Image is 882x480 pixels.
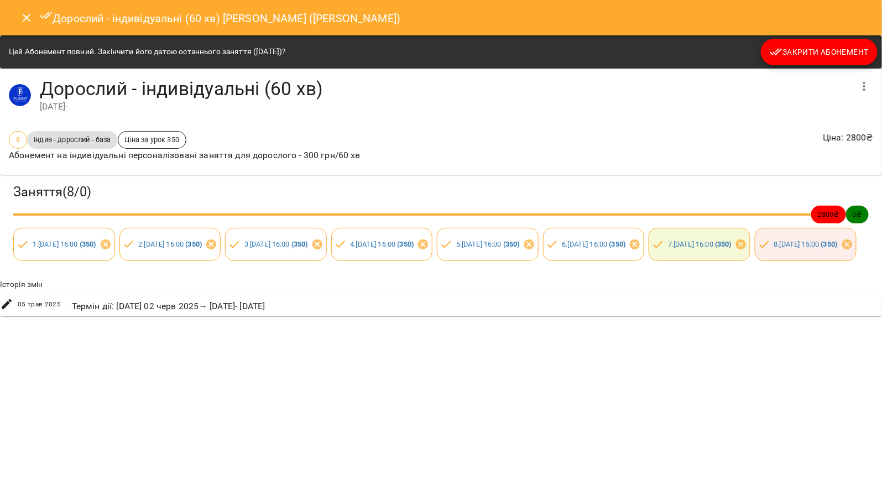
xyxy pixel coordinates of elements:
[27,134,117,145] span: Індив - дорослий - база
[755,228,857,261] div: 8.[DATE] 15:00 (350)
[65,299,67,310] span: .
[668,240,732,248] a: 7.[DATE] 16:00 (350)
[774,240,838,248] a: 8.[DATE] 15:00 (350)
[13,4,40,31] button: Close
[9,134,27,145] span: 8
[9,149,361,162] p: Абонемент на індивідуальні персоналізовані заняття для дорослого - 300 грн/60 хв
[437,228,539,261] div: 5.[DATE] 16:00 (350)
[138,240,202,248] a: 2.[DATE] 16:00 (350)
[291,240,308,248] b: ( 350 )
[770,45,869,59] span: Закрити Абонемент
[456,240,520,248] a: 5.[DATE] 16:00 (350)
[398,240,414,248] b: ( 350 )
[225,228,327,261] div: 3.[DATE] 16:00 (350)
[40,77,851,100] h4: Дорослий - індивідуальні (60 хв)
[761,39,878,65] button: Закрити Абонемент
[823,131,873,144] p: Ціна : 2800 ₴
[543,228,645,261] div: 6.[DATE] 16:00 (350)
[40,9,401,27] h6: Дорослий - індивідуальні (60 хв) [PERSON_NAME] ([PERSON_NAME])
[70,298,268,315] div: Термін дії : [DATE] 02 черв 2025 → [DATE] - [DATE]
[13,184,869,201] h3: Заняття ( 8 / 0 )
[18,299,61,310] span: 05 трав 2025
[821,240,838,248] b: ( 350 )
[118,134,186,145] span: Ціна за урок 350
[609,240,626,248] b: ( 350 )
[185,240,202,248] b: ( 350 )
[846,209,869,220] span: 0 ₴
[649,228,750,261] div: 7.[DATE] 16:00 (350)
[13,228,115,261] div: 1.[DATE] 16:00 (350)
[562,240,625,248] a: 6.[DATE] 16:00 (350)
[40,100,851,113] div: [DATE] -
[119,228,221,261] div: 2.[DATE] 16:00 (350)
[244,240,308,248] a: 3.[DATE] 16:00 (350)
[503,240,520,248] b: ( 350 )
[9,42,286,62] div: Цей Абонемент повний. Закінчити його датою останнього заняття ([DATE])?
[80,240,96,248] b: ( 350 )
[9,84,31,106] img: 2a2e594ce0aa90ba4ff24e9b402c8cdf.jpg
[33,240,96,248] a: 1.[DATE] 16:00 (350)
[715,240,732,248] b: ( 350 )
[350,240,414,248] a: 4.[DATE] 16:00 (350)
[811,209,846,220] span: 2800 ₴
[331,228,433,261] div: 4.[DATE] 16:00 (350)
